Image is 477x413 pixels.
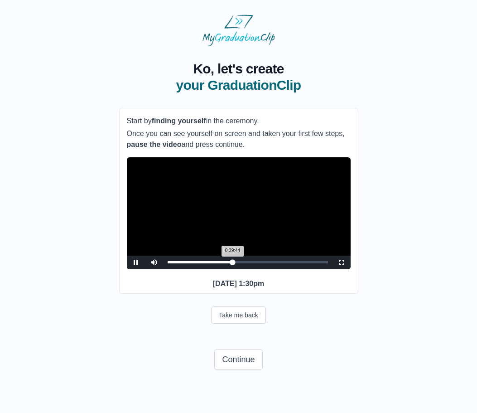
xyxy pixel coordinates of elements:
[211,306,265,324] button: Take me back
[176,61,301,77] span: Ko, let's create
[127,116,351,126] p: Start by in the ceremony.
[152,117,206,125] b: finding yourself
[127,141,182,148] b: pause the video
[145,256,163,269] button: Mute
[127,128,351,150] p: Once you can see yourself on screen and taken your first few steps, and press continue.
[202,15,275,46] img: MyGraduationClip
[214,349,262,370] button: Continue
[168,261,328,263] div: Progress Bar
[127,157,351,269] div: Video Player
[127,278,351,289] p: [DATE] 1:30pm
[332,256,351,269] button: Fullscreen
[176,77,301,93] span: your GraduationClip
[127,256,145,269] button: Pause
